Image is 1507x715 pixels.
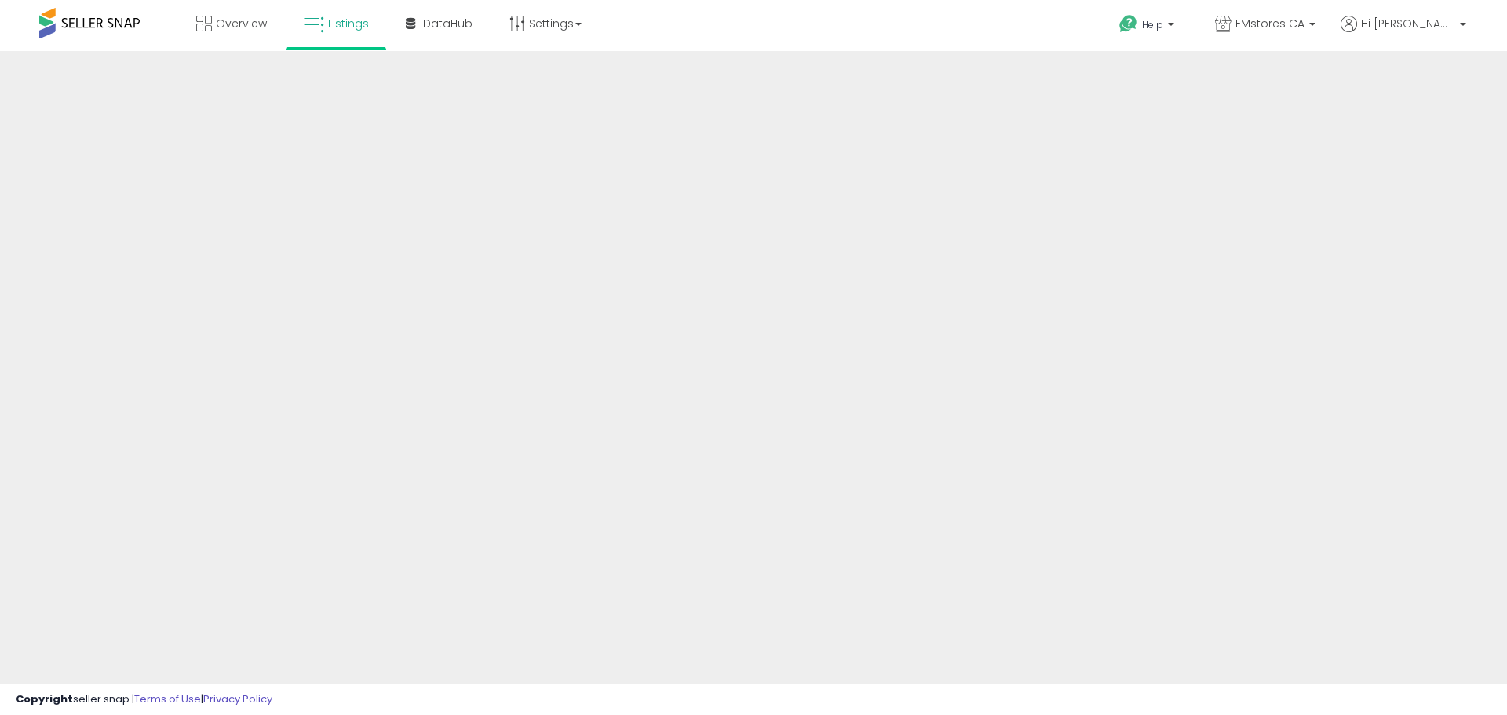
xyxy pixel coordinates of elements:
a: Privacy Policy [203,691,272,706]
i: Get Help [1118,14,1138,34]
span: DataHub [423,16,473,31]
span: Help [1142,18,1163,31]
a: Help [1107,2,1190,51]
span: Overview [216,16,267,31]
div: seller snap | | [16,692,272,707]
span: Hi [PERSON_NAME] [1361,16,1455,31]
a: Hi [PERSON_NAME] [1341,16,1466,51]
span: EMstores CA [1235,16,1304,31]
span: Listings [328,16,369,31]
a: Terms of Use [134,691,201,706]
strong: Copyright [16,691,73,706]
